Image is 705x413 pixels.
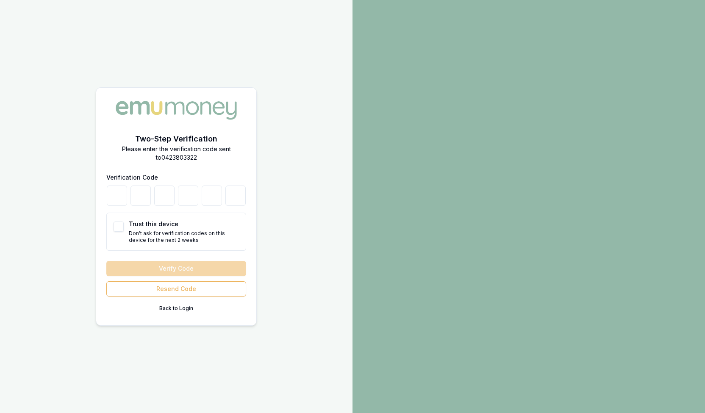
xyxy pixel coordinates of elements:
[106,133,246,145] h2: Two-Step Verification
[106,174,158,181] label: Verification Code
[129,220,178,227] label: Trust this device
[113,98,240,122] img: Emu Money
[106,145,246,162] p: Please enter the verification code sent to 0423803322
[129,230,239,244] p: Don't ask for verification codes on this device for the next 2 weeks
[106,281,246,297] button: Resend Code
[106,302,246,315] button: Back to Login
